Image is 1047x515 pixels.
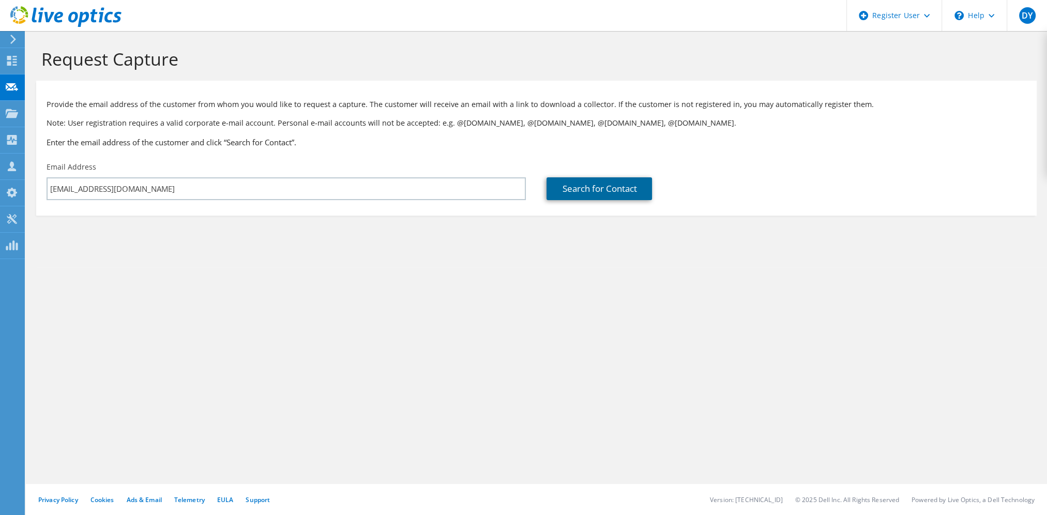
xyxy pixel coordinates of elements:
[38,495,78,504] a: Privacy Policy
[547,177,652,200] a: Search for Contact
[41,48,1026,70] h1: Request Capture
[246,495,270,504] a: Support
[795,495,899,504] li: © 2025 Dell Inc. All Rights Reserved
[174,495,205,504] a: Telemetry
[47,117,1026,129] p: Note: User registration requires a valid corporate e-mail account. Personal e-mail accounts will ...
[954,11,964,20] svg: \n
[47,99,1026,110] p: Provide the email address of the customer from whom you would like to request a capture. The cust...
[1019,7,1036,24] span: DY
[127,495,162,504] a: Ads & Email
[47,137,1026,148] h3: Enter the email address of the customer and click “Search for Contact”.
[710,495,783,504] li: Version: [TECHNICAL_ID]
[90,495,114,504] a: Cookies
[47,162,96,172] label: Email Address
[217,495,233,504] a: EULA
[912,495,1035,504] li: Powered by Live Optics, a Dell Technology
